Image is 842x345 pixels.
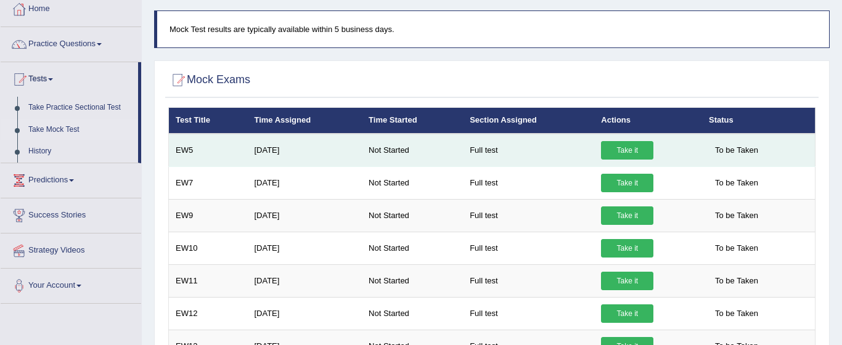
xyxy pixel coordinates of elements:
[168,71,250,89] h2: Mock Exams
[247,108,362,134] th: Time Assigned
[709,141,764,160] span: To be Taken
[23,97,138,119] a: Take Practice Sectional Test
[601,206,653,225] a: Take it
[170,23,817,35] p: Mock Test results are typically available within 5 business days.
[169,108,248,134] th: Test Title
[23,119,138,141] a: Take Mock Test
[709,272,764,290] span: To be Taken
[169,232,248,264] td: EW10
[1,198,141,229] a: Success Stories
[362,199,463,232] td: Not Started
[23,140,138,163] a: History
[247,166,362,199] td: [DATE]
[594,108,702,134] th: Actions
[169,199,248,232] td: EW9
[247,232,362,264] td: [DATE]
[463,199,594,232] td: Full test
[463,134,594,167] td: Full test
[601,141,653,160] a: Take it
[702,108,815,134] th: Status
[709,174,764,192] span: To be Taken
[362,264,463,297] td: Not Started
[463,232,594,264] td: Full test
[463,264,594,297] td: Full test
[362,166,463,199] td: Not Started
[362,297,463,330] td: Not Started
[601,174,653,192] a: Take it
[601,239,653,258] a: Take it
[1,27,141,58] a: Practice Questions
[1,163,141,194] a: Predictions
[709,239,764,258] span: To be Taken
[463,297,594,330] td: Full test
[247,297,362,330] td: [DATE]
[247,134,362,167] td: [DATE]
[362,134,463,167] td: Not Started
[169,134,248,167] td: EW5
[601,272,653,290] a: Take it
[709,206,764,225] span: To be Taken
[1,269,141,299] a: Your Account
[463,108,594,134] th: Section Assigned
[169,297,248,330] td: EW12
[169,166,248,199] td: EW7
[247,199,362,232] td: [DATE]
[1,62,138,93] a: Tests
[169,264,248,297] td: EW11
[362,108,463,134] th: Time Started
[709,304,764,323] span: To be Taken
[601,304,653,323] a: Take it
[1,233,141,264] a: Strategy Videos
[463,166,594,199] td: Full test
[247,264,362,297] td: [DATE]
[362,232,463,264] td: Not Started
